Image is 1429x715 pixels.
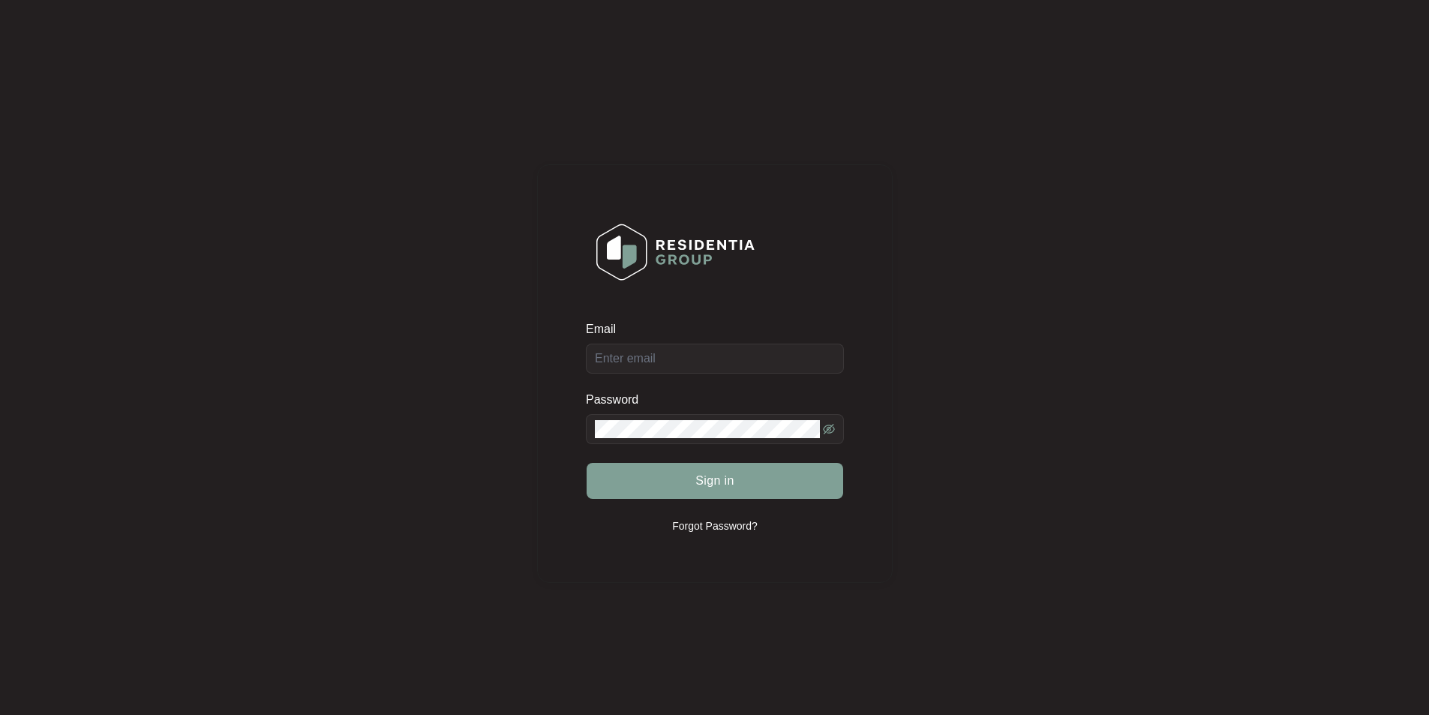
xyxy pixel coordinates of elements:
[586,344,844,374] input: Email
[587,463,843,499] button: Sign in
[586,322,626,337] label: Email
[695,472,734,490] span: Sign in
[595,420,820,438] input: Password
[586,392,650,407] label: Password
[672,518,758,533] p: Forgot Password?
[587,214,764,290] img: Login Logo
[823,423,835,435] span: eye-invisible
